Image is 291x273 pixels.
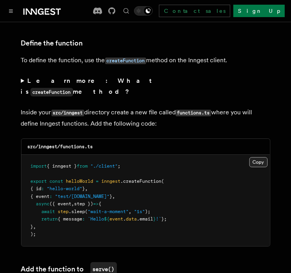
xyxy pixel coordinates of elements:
span: helloWorld [66,178,93,184]
code: src/inngest/functions.ts [28,144,93,149]
span: step }) [74,201,93,206]
span: ); [145,209,151,214]
span: ({ event [50,201,72,206]
a: Sign Up [233,5,285,17]
span: ${ [104,216,110,222]
span: .createFunction [121,178,162,184]
span: , [113,194,115,199]
span: , [34,224,36,229]
button: Copy [249,157,268,167]
span: . [123,216,126,222]
p: To define the function, use the method on the Inngest client. [21,55,270,66]
span: { [99,201,102,206]
span: : [83,216,85,222]
span: { id [31,186,42,191]
code: src/inngest [51,110,84,116]
span: } [83,186,85,191]
span: const [50,178,63,184]
code: createFunction [105,58,146,64]
a: Define the function [21,38,83,49]
a: createFunction [105,56,146,64]
span: : [50,194,53,199]
span: { inngest } [47,163,77,169]
span: inngest [102,178,121,184]
span: export [31,178,47,184]
span: from [77,163,88,169]
span: ; [118,163,121,169]
span: `Hello [88,216,104,222]
span: ( [162,178,164,184]
span: } [153,216,156,222]
span: "hello-world" [47,186,83,191]
span: "./client" [91,163,118,169]
a: Contact sales [159,5,230,17]
button: Toggle dark mode [134,6,153,16]
span: "test/[DOMAIN_NAME]" [55,194,110,199]
span: data [126,216,137,222]
span: , [85,186,88,191]
span: import [31,163,47,169]
button: Find something... [122,6,131,16]
span: await [42,209,55,214]
span: : [42,186,44,191]
code: createFunction [30,88,73,96]
strong: Learn more: What is method? [21,77,155,95]
span: }; [162,216,167,222]
span: = [96,178,99,184]
summary: Learn more: What iscreateFunctionmethod? [21,75,270,98]
span: { event [31,194,50,199]
span: { message [58,216,83,222]
span: "wait-a-moment" [88,209,129,214]
span: step [58,209,69,214]
span: => [93,201,99,206]
span: } [110,194,113,199]
span: , [72,201,74,206]
p: Inside your directory create a new file called where you will define Inngest functions. Add the f... [21,107,270,129]
span: .sleep [69,209,85,214]
span: return [42,216,58,222]
code: functions.ts [176,110,211,116]
span: ); [31,231,36,237]
span: , [129,209,132,214]
span: event [110,216,123,222]
span: "1s" [134,209,145,214]
span: .email [137,216,153,222]
span: async [36,201,50,206]
button: Toggle navigation [6,6,16,16]
span: } [31,224,34,229]
span: !` [156,216,162,222]
span: ( [85,209,88,214]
